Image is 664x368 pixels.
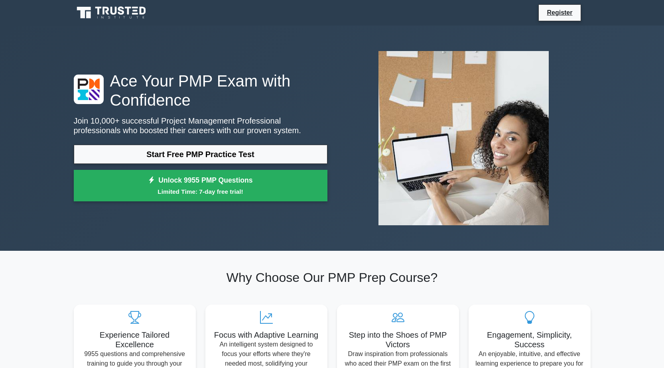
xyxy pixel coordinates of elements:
h2: Why Choose Our PMP Prep Course? [74,270,591,285]
h5: Focus with Adaptive Learning [212,330,321,340]
a: Register [542,8,577,18]
a: Start Free PMP Practice Test [74,145,327,164]
h5: Experience Tailored Excellence [80,330,189,349]
h1: Ace Your PMP Exam with Confidence [74,71,327,110]
p: Join 10,000+ successful Project Management Professional professionals who boosted their careers w... [74,116,327,135]
h5: Step into the Shoes of PMP Victors [343,330,453,349]
a: Unlock 9955 PMP QuestionsLimited Time: 7-day free trial! [74,170,327,202]
small: Limited Time: 7-day free trial! [84,187,317,196]
h5: Engagement, Simplicity, Success [475,330,584,349]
